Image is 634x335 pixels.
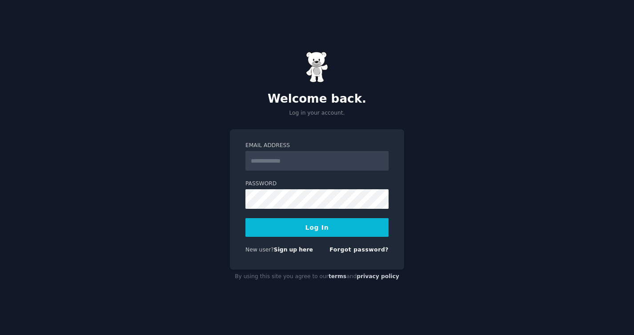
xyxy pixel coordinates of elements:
[245,247,274,253] span: New user?
[230,109,404,117] p: Log in your account.
[245,142,389,150] label: Email Address
[329,273,346,279] a: terms
[230,92,404,106] h2: Welcome back.
[245,180,389,188] label: Password
[306,52,328,83] img: Gummy Bear
[274,247,313,253] a: Sign up here
[245,218,389,237] button: Log In
[357,273,399,279] a: privacy policy
[329,247,389,253] a: Forgot password?
[230,270,404,284] div: By using this site you agree to our and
